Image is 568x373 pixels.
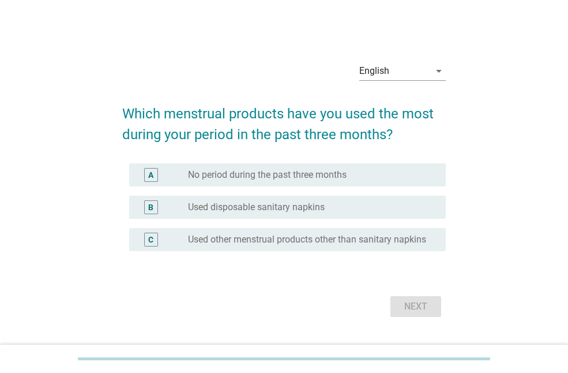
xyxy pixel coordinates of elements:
i: arrow_drop_down [432,64,446,78]
h2: Which menstrual products have you used the most during your period in the past three months? [122,92,446,145]
label: Used disposable sanitary napkins [188,202,325,213]
div: B [148,202,153,214]
div: C [148,234,153,246]
div: A [148,169,153,181]
div: English [359,66,389,76]
label: No period during the past three months [188,169,347,181]
label: Used other menstrual products other than sanitary napkins [188,234,426,245]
